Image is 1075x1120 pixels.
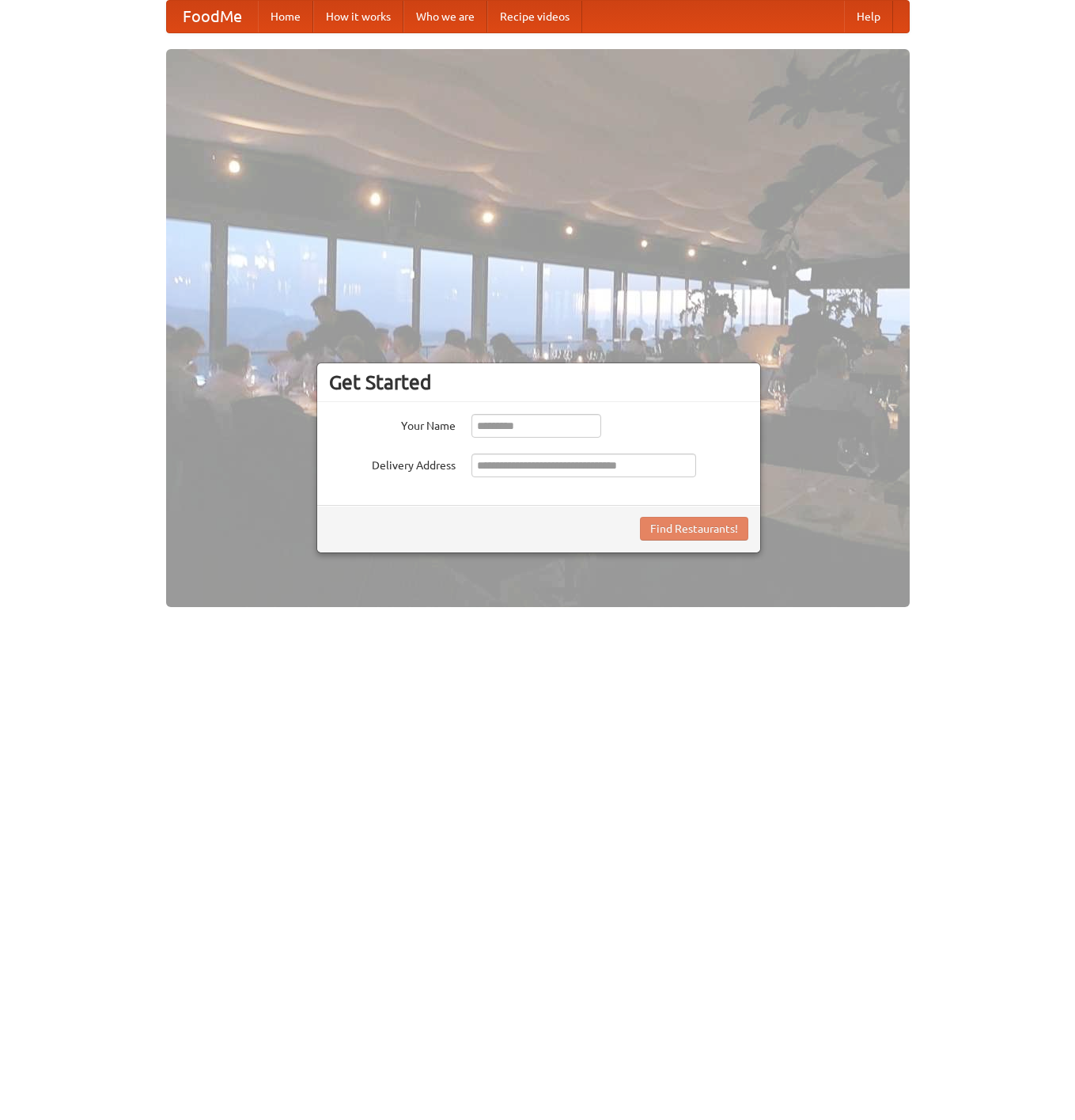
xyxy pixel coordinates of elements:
[403,1,487,32] a: Who we are
[487,1,582,32] a: Recipe videos
[313,1,403,32] a: How it works
[329,414,456,434] label: Your Name
[844,1,893,32] a: Help
[258,1,313,32] a: Home
[329,454,456,473] label: Delivery Address
[640,517,748,541] button: Find Restaurants!
[329,370,748,394] h3: Get Started
[167,1,258,32] a: FoodMe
